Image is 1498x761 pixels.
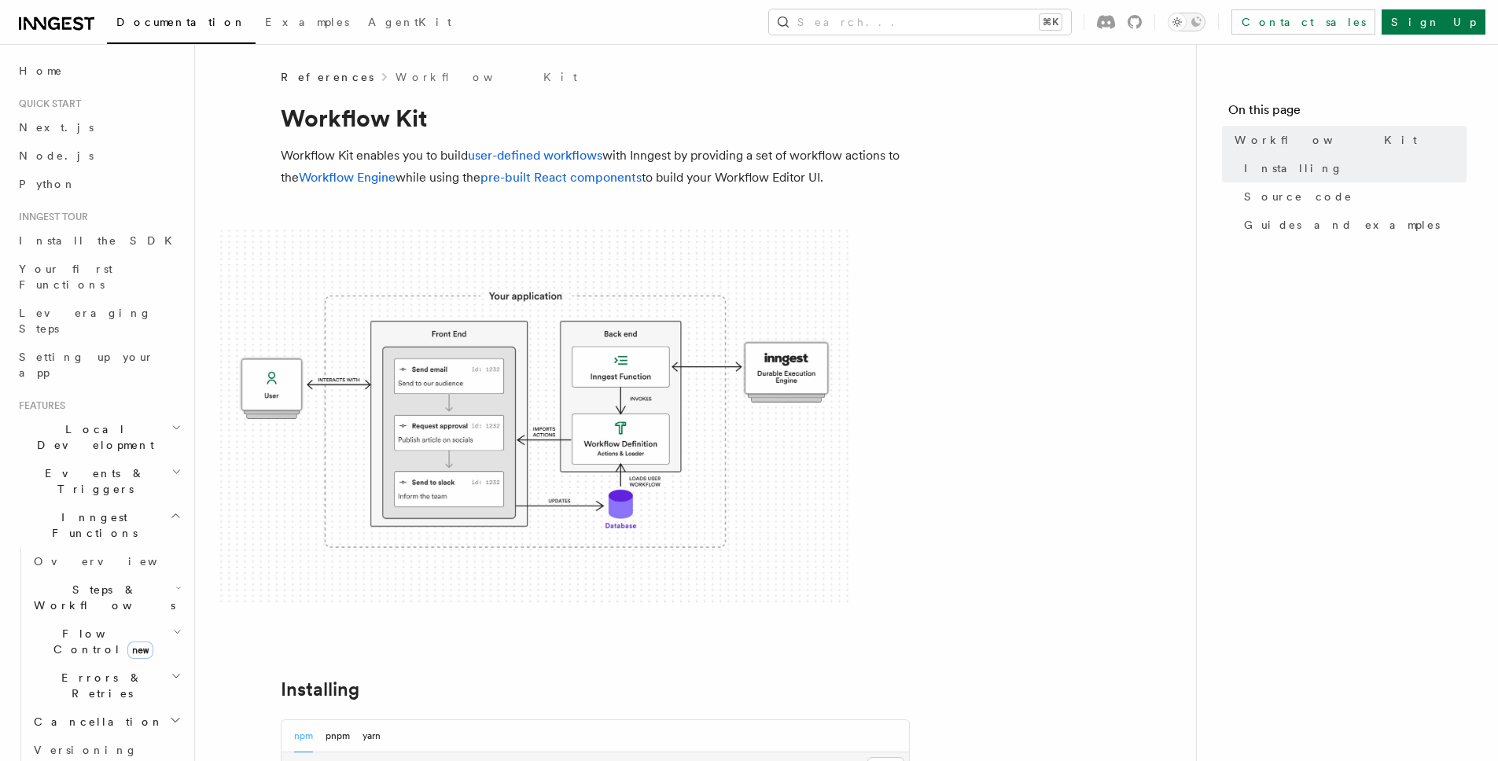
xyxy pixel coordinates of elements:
[220,230,849,606] img: The Workflow Kit provides a Workflow Engine to compose workflow actions on the back end and a set...
[1040,14,1062,30] kbd: ⌘K
[19,351,154,379] span: Setting up your app
[19,121,94,134] span: Next.js
[359,5,461,42] a: AgentKit
[13,421,171,453] span: Local Development
[13,226,185,255] a: Install the SDK
[13,343,185,387] a: Setting up your app
[28,670,171,701] span: Errors & Retries
[265,16,349,28] span: Examples
[34,555,196,568] span: Overview
[28,664,185,708] button: Errors & Retries
[19,63,63,79] span: Home
[13,170,185,198] a: Python
[13,255,185,299] a: Your first Functions
[13,399,65,412] span: Features
[28,582,175,613] span: Steps & Workflows
[13,97,81,110] span: Quick start
[107,5,256,44] a: Documentation
[13,503,185,547] button: Inngest Functions
[127,642,153,659] span: new
[1231,9,1375,35] a: Contact sales
[396,69,577,85] a: Workflow Kit
[294,720,313,752] button: npm
[468,148,602,163] a: user-defined workflows
[1235,132,1417,148] span: Workflow Kit
[1244,217,1440,233] span: Guides and examples
[1244,160,1343,176] span: Installing
[1238,211,1467,239] a: Guides and examples
[28,714,164,730] span: Cancellation
[116,16,246,28] span: Documentation
[281,69,374,85] span: References
[1238,154,1467,182] a: Installing
[13,509,170,541] span: Inngest Functions
[13,459,185,503] button: Events & Triggers
[19,149,94,162] span: Node.js
[19,234,182,247] span: Install the SDK
[326,720,350,752] button: pnpm
[13,415,185,459] button: Local Development
[28,575,185,619] button: Steps & Workflows
[480,170,642,185] a: pre-built React components
[1228,101,1467,126] h4: On this page
[28,708,185,736] button: Cancellation
[19,178,76,190] span: Python
[34,744,138,756] span: Versioning
[1228,126,1467,154] a: Workflow Kit
[28,626,173,657] span: Flow Control
[13,299,185,343] a: Leveraging Steps
[363,720,381,752] button: yarn
[13,57,185,85] a: Home
[28,619,185,664] button: Flow Controlnew
[299,170,396,185] a: Workflow Engine
[28,547,185,575] a: Overview
[1382,9,1485,35] a: Sign Up
[13,211,88,223] span: Inngest tour
[13,142,185,170] a: Node.js
[368,16,451,28] span: AgentKit
[256,5,359,42] a: Examples
[1238,182,1467,211] a: Source code
[1168,13,1205,31] button: Toggle dark mode
[13,465,171,497] span: Events & Triggers
[1244,189,1353,204] span: Source code
[13,113,185,142] a: Next.js
[281,104,910,132] h1: Workflow Kit
[281,678,359,700] a: Installing
[19,307,152,335] span: Leveraging Steps
[19,263,112,291] span: Your first Functions
[769,9,1071,35] button: Search...⌘K
[281,145,910,189] p: Workflow Kit enables you to build with Inngest by providing a set of workflow actions to the whil...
